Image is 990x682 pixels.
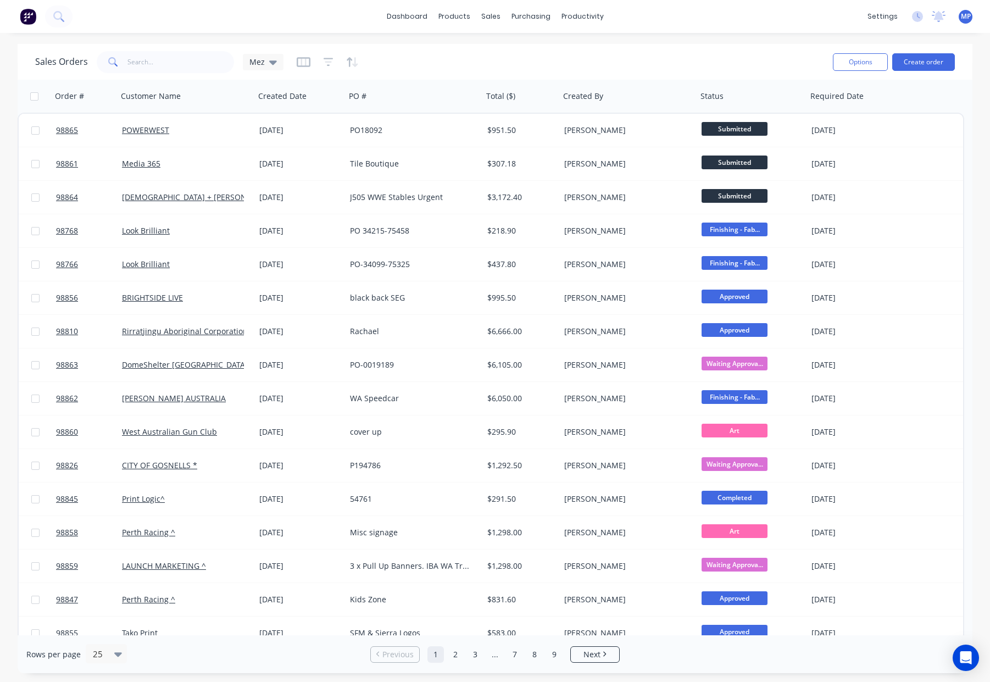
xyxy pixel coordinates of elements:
a: Page 3 [467,646,483,663]
div: [DATE] [259,326,341,337]
h1: Sales Orders [35,57,88,67]
div: [DATE] [811,125,899,136]
div: PO 34215-75458 [350,225,472,236]
div: $3,172.40 [487,192,552,203]
span: 98860 [56,426,78,437]
div: $307.18 [487,158,552,169]
a: 98865 [56,114,122,147]
div: $218.90 [487,225,552,236]
div: Status [700,91,724,102]
div: [PERSON_NAME] [564,292,686,303]
div: [DATE] [259,125,341,136]
span: 98861 [56,158,78,169]
button: Create order [892,53,955,71]
div: Tile Boutique [350,158,472,169]
a: 98845 [56,483,122,515]
div: [DATE] [259,460,341,471]
a: Perth Racing ^ [122,594,175,605]
div: WA Speedcar [350,393,472,404]
div: [DATE] [811,192,899,203]
div: [PERSON_NAME] [564,561,686,572]
a: CITY OF GOSNELLS * [122,460,197,470]
input: Search... [127,51,235,73]
div: $831.60 [487,594,552,605]
div: [PERSON_NAME] [564,125,686,136]
span: 98826 [56,460,78,471]
a: 98863 [56,348,122,381]
span: Completed [702,491,767,504]
div: $583.00 [487,628,552,639]
a: Look Brilliant [122,225,170,236]
a: Previous page [371,649,419,660]
a: 98856 [56,281,122,314]
div: PO # [349,91,366,102]
div: [DATE] [259,426,341,437]
a: 98861 [56,147,122,180]
div: [DATE] [811,393,899,404]
div: 3 x Pull Up Banners. IBA WA Tradeshow [350,561,472,572]
span: Mez [249,56,265,68]
div: [DATE] [811,494,899,504]
div: Rachael [350,326,472,337]
a: Media 365 [122,158,160,169]
a: BRIGHTSIDE LIVE [122,292,183,303]
div: cover up [350,426,472,437]
a: 98860 [56,415,122,448]
a: 98810 [56,315,122,348]
div: Created By [563,91,603,102]
span: Finishing - Fab... [702,223,767,236]
div: $437.80 [487,259,552,270]
a: Page 7 [507,646,523,663]
a: [PERSON_NAME] AUSTRALIA [122,393,226,403]
span: Waiting Approva... [702,357,767,370]
span: MP [961,12,971,21]
div: sales [476,8,506,25]
div: $6,105.00 [487,359,552,370]
div: [PERSON_NAME] [564,192,686,203]
div: [DATE] [811,292,899,303]
div: 54761 [350,494,472,504]
img: Factory [20,8,36,25]
a: 98766 [56,248,122,281]
span: Next [583,649,600,660]
span: 98865 [56,125,78,136]
div: [DATE] [811,259,899,270]
span: 98810 [56,326,78,337]
a: Page 9 [546,646,563,663]
span: Approved [702,591,767,605]
div: [DATE] [811,426,899,437]
span: 98768 [56,225,78,236]
div: $291.50 [487,494,552,504]
span: Waiting Approva... [702,457,767,471]
div: $1,298.00 [487,561,552,572]
div: [PERSON_NAME] [564,326,686,337]
span: 98863 [56,359,78,370]
span: Art [702,524,767,538]
div: Order # [55,91,84,102]
div: $1,298.00 [487,527,552,538]
span: Rows per page [26,649,81,660]
span: Finishing - Fab... [702,256,767,270]
div: [DATE] [259,292,341,303]
div: Total ($) [486,91,515,102]
div: [DATE] [259,225,341,236]
a: 98859 [56,550,122,583]
span: 98862 [56,393,78,404]
span: Approved [702,290,767,303]
div: productivity [556,8,609,25]
div: [DATE] [811,561,899,572]
div: [PERSON_NAME] [564,594,686,605]
span: 98864 [56,192,78,203]
span: Waiting Approva... [702,558,767,572]
span: 98766 [56,259,78,270]
div: [PERSON_NAME] [564,494,686,504]
a: 98768 [56,214,122,247]
div: Kids Zone [350,594,472,605]
a: dashboard [381,8,433,25]
a: Page 2 [447,646,464,663]
div: [DATE] [259,192,341,203]
div: $6,050.00 [487,393,552,404]
span: 98856 [56,292,78,303]
div: [PERSON_NAME] [564,359,686,370]
a: Page 1 is your current page [427,646,444,663]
